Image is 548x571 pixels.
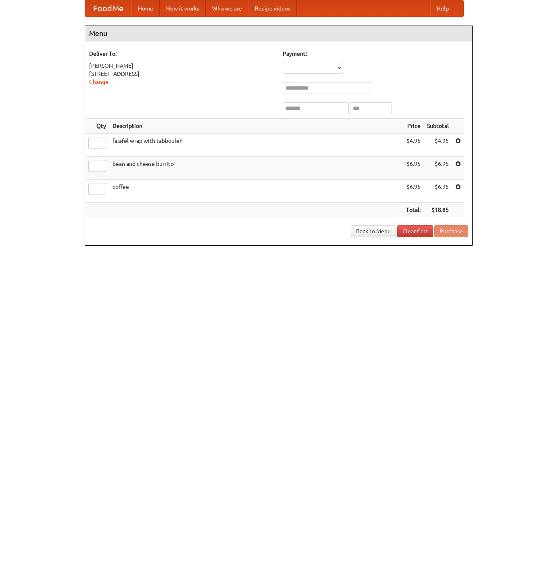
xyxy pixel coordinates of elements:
[85,119,109,134] th: Qty
[89,70,275,78] div: [STREET_ADDRESS]
[206,0,248,17] a: Who we are
[131,0,160,17] a: Home
[160,0,206,17] a: How it works
[109,180,403,203] td: coffee
[430,0,455,17] a: Help
[248,0,297,17] a: Recipe videos
[283,50,468,58] h5: Payment:
[403,134,424,157] td: $4.95
[85,25,472,42] h4: Menu
[424,203,452,218] th: $18.85
[403,157,424,180] td: $6.95
[403,180,424,203] td: $6.95
[89,62,275,70] div: [PERSON_NAME]
[85,0,131,17] a: FoodMe
[424,157,452,180] td: $6.95
[397,225,433,237] a: Clear Cart
[89,79,108,85] a: Change
[403,203,424,218] th: Total:
[424,180,452,203] td: $6.95
[403,119,424,134] th: Price
[109,157,403,180] td: bean and cheese burrito
[351,225,396,237] a: Back to Menu
[109,134,403,157] td: falafel wrap with tabbouleh
[109,119,403,134] th: Description
[424,119,452,134] th: Subtotal
[434,225,468,237] button: Purchase
[424,134,452,157] td: $4.95
[89,50,275,58] h5: Deliver To:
